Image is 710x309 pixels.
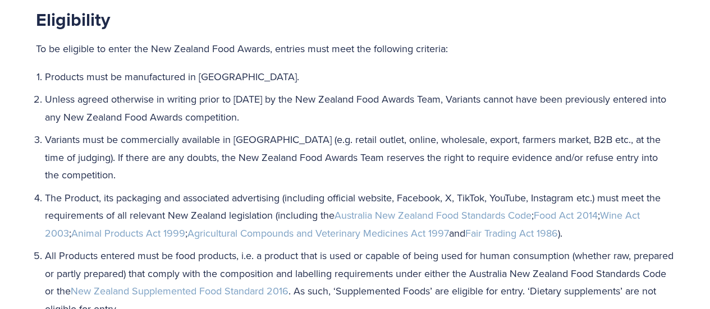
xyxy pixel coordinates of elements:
[36,6,110,33] strong: Eligibility
[45,68,674,86] p: Products must be manufactured in [GEOGRAPHIC_DATA].
[534,208,598,222] a: Food Act 2014
[71,284,288,298] a: New Zealand Supplemented Food Standard 2016
[45,131,674,184] p: Variants must be commercially available in [GEOGRAPHIC_DATA] (e.g. retail outlet, online, wholesa...
[36,40,674,58] p: To be eligible to enter the New Zealand Food Awards, entries must meet the following criteria:
[45,189,674,242] p: The Product, its packaging and associated advertising (including official website, Facebook, X, T...
[45,208,643,240] a: Wine Act 2003
[71,226,185,240] a: Animal Products Act 1999
[45,90,674,126] p: Unless agreed otherwise in writing prior to [DATE] by the New Zealand Food Awards Team, Variants ...
[465,226,558,240] a: Fair Trading Act 1986
[187,226,449,240] a: Agricultural Compounds and Veterinary Medicines Act 1997
[335,208,532,222] a: Australia New Zealand Food Standards Code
